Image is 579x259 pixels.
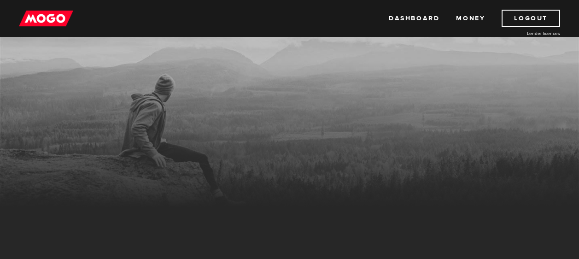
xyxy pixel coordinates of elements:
[456,10,485,27] a: Money
[19,10,73,27] img: mogo_logo-11ee424be714fa7cbb0f0f49df9e16ec.png
[491,30,560,37] a: Lender licences
[7,107,572,126] h1: MogoMoney
[328,193,365,206] a: View
[21,191,195,203] h3: Previous loan agreements
[502,10,560,27] a: Logout
[389,10,439,27] a: Dashboard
